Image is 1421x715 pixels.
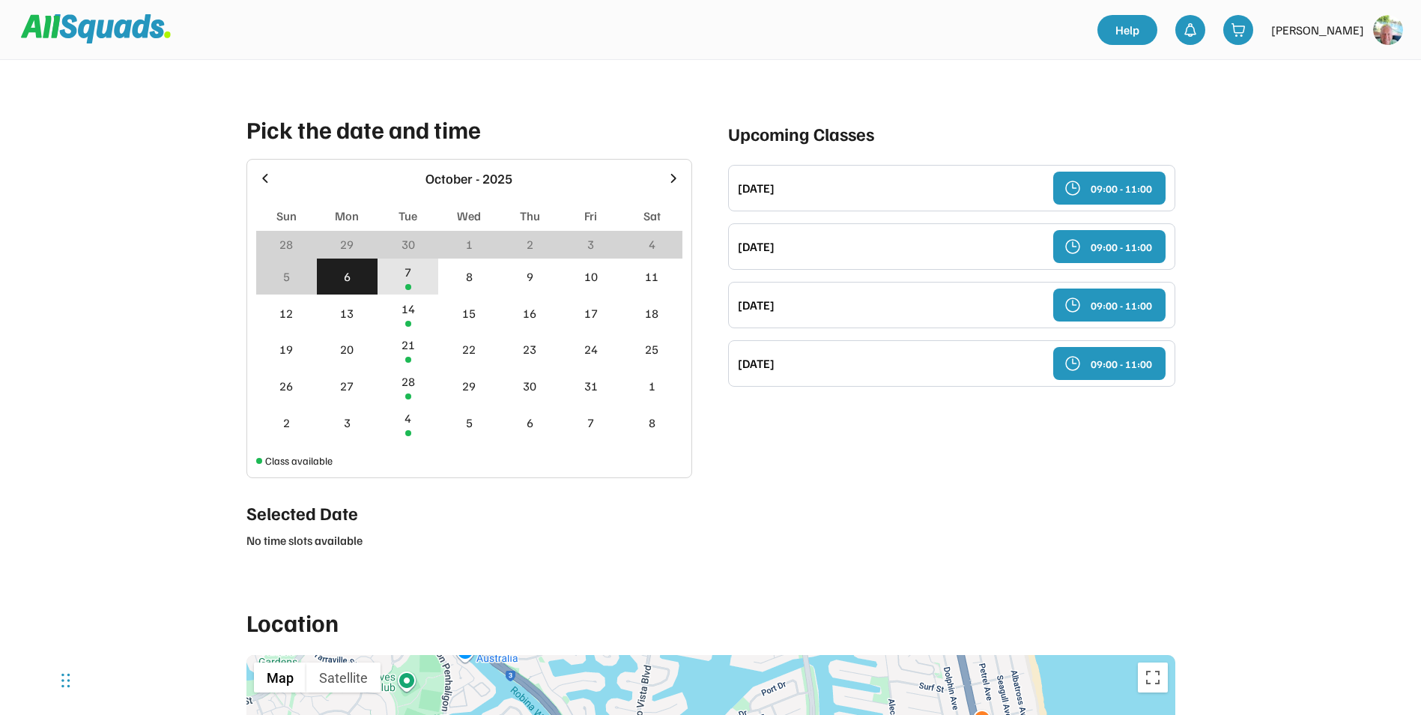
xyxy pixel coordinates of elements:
div: 09:00 - 11:00 [1091,298,1152,313]
div: 28 [279,235,293,253]
div: 13 [340,304,354,322]
div: 17 [584,304,598,322]
div: 12 [279,304,293,322]
div: 25 [645,340,658,358]
div: 6 [527,414,533,432]
div: 7 [405,263,411,281]
div: Selected Date [246,499,692,526]
div: 30 [402,235,415,253]
div: 2 [527,235,533,253]
button: Show satellite imagery [306,663,381,693]
div: 31 [584,377,598,395]
div: Fri [584,207,597,225]
div: Pick the date and time [246,111,692,147]
div: 21 [402,336,415,354]
div: 6 [344,268,351,286]
div: [PERSON_NAME] [1271,21,1364,39]
div: 7 [587,414,594,432]
div: 14 [402,300,415,318]
div: 15 [462,304,476,322]
img: https%3A%2F%2F94044dc9e5d3b3599ffa5e2d56a015ce.cdn.bubble.io%2Ff1745293513631x103664912003809780%... [1373,15,1403,45]
div: Wed [457,207,481,225]
div: 20 [340,340,354,358]
div: 1 [649,377,655,395]
img: shopping-cart-01%20%281%29.svg [1231,22,1246,37]
div: 26 [279,377,293,395]
div: 09:00 - 11:00 [1091,239,1152,255]
div: 09:00 - 11:00 [1091,356,1152,372]
button: Toggle fullscreen view [1138,663,1168,693]
img: Squad%20Logo.svg [21,14,171,43]
div: 10 [584,268,598,286]
div: 3 [587,235,594,253]
div: [DATE] [738,179,1044,197]
div: 1 [466,235,473,253]
div: 27 [340,377,354,395]
div: [DATE] [738,355,1044,372]
div: 4 [649,235,655,253]
div: Sat [643,207,661,225]
a: Help [1097,15,1157,45]
div: 8 [466,268,473,286]
div: 23 [523,340,536,358]
div: 5 [283,268,290,286]
img: bell-03%20%281%29.svg [1183,22,1198,37]
div: 24 [584,340,598,358]
div: Location [246,604,1175,640]
div: 22 [462,340,476,358]
div: 9 [527,268,533,286]
div: 3 [344,414,351,432]
div: 19 [279,340,293,358]
div: October - 2025 [282,169,657,189]
div: 5 [466,414,473,432]
div: 28 [402,372,415,390]
div: 30 [523,377,536,395]
div: 18 [645,304,658,322]
div: [DATE] [738,296,1044,314]
div: 8 [649,414,655,432]
div: No time slots available [246,532,692,549]
div: 16 [523,304,536,322]
div: Upcoming Classes [728,120,1175,147]
div: 09:00 - 11:00 [1091,181,1152,196]
div: Mon [335,207,359,225]
button: Show street map [254,663,306,693]
div: 29 [462,377,476,395]
div: Thu [520,207,540,225]
div: [DATE] [738,238,1044,256]
div: Tue [399,207,417,225]
div: Class available [265,453,333,468]
div: 11 [645,268,658,286]
div: 4 [405,409,411,427]
div: Sun [276,207,297,225]
div: 2 [283,414,290,432]
div: 29 [340,235,354,253]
